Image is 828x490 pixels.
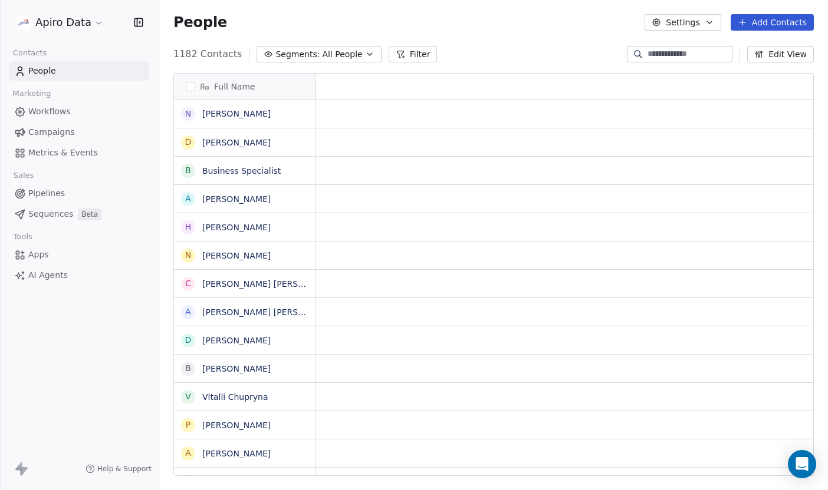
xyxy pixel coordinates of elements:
span: Contacts [8,44,52,62]
a: [PERSON_NAME] [202,421,271,430]
div: A [185,447,191,459]
a: [PERSON_NAME] [202,449,271,458]
a: [PERSON_NAME] [202,364,271,373]
span: Marketing [8,85,56,102]
span: Pipelines [28,187,65,200]
div: grid [174,100,316,476]
a: [PERSON_NAME] [202,336,271,345]
div: Full Name [174,74,316,99]
span: Segments: [275,48,320,61]
span: Full Name [214,81,255,92]
div: A [185,193,191,205]
span: AI Agents [28,269,68,282]
button: Add Contacts [731,14,814,31]
a: Help & Support [86,464,152,474]
span: Campaigns [28,126,74,138]
span: Sequences [28,208,73,220]
a: Vltalli Chupryna [202,392,268,402]
a: SequencesBeta [9,204,149,224]
span: People [28,65,56,77]
span: Apiro Data [35,15,91,30]
a: [PERSON_NAME] [202,109,271,118]
div: A [185,306,191,318]
div: H [185,221,192,233]
a: AI Agents [9,266,149,285]
a: [PERSON_NAME] [202,223,271,232]
a: Pipelines [9,184,149,203]
div: D [185,136,192,148]
span: Apps [28,249,49,261]
span: People [173,14,227,31]
div: D [185,334,192,346]
span: 1182 Contacts [173,47,242,61]
div: N [185,108,191,120]
a: Apps [9,245,149,264]
span: Workflows [28,105,71,118]
div: V [185,390,191,403]
a: [PERSON_NAME] [202,194,271,204]
button: Settings [645,14,721,31]
span: Metrics & Events [28,147,98,159]
a: [PERSON_NAME] [PERSON_NAME] [202,307,342,317]
span: Help & Support [97,464,152,474]
button: Edit View [747,46,814,62]
div: B [185,164,191,177]
a: [PERSON_NAME] [202,138,271,147]
div: Open Intercom Messenger [788,450,816,478]
button: Filter [389,46,438,62]
div: C [185,277,191,290]
a: Campaigns [9,122,149,142]
span: Beta [78,208,101,220]
div: N [185,249,191,261]
span: Sales [8,167,39,184]
div: P [186,419,190,431]
a: People [9,61,149,81]
a: [PERSON_NAME] [PERSON_NAME] [202,279,342,289]
div: B [185,362,191,375]
button: Apiro Data [14,12,106,32]
img: Apiro%20data%20colour.png [17,15,31,29]
div: V [185,475,191,488]
a: Workflows [9,102,149,121]
a: Metrics & Events [9,143,149,163]
span: Tools [8,228,37,246]
span: All People [322,48,362,61]
a: Business Specialist [202,166,281,176]
a: [PERSON_NAME] [202,251,271,260]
